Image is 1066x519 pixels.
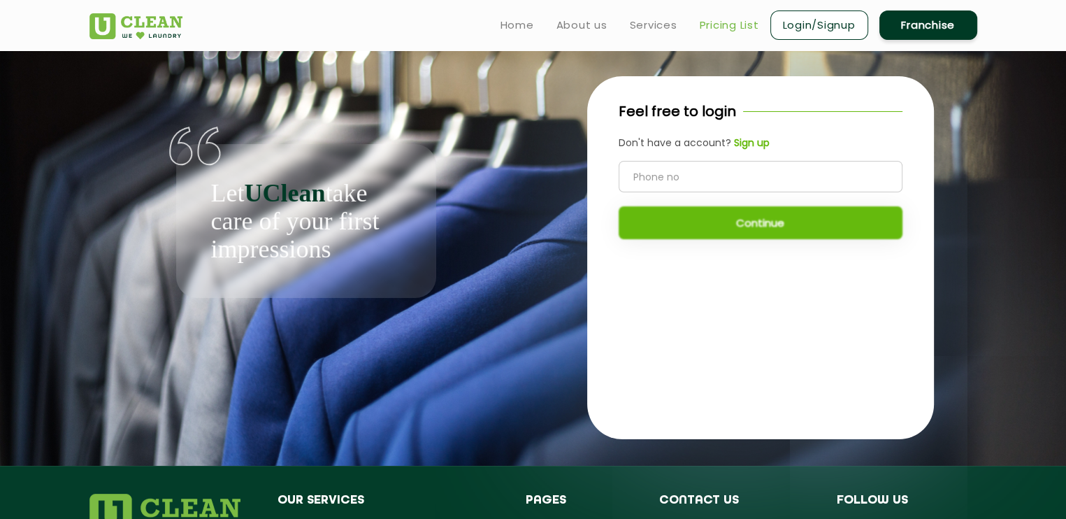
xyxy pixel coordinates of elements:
[619,101,736,122] p: Feel free to login
[89,13,182,39] img: UClean Laundry and Dry Cleaning
[630,17,677,34] a: Services
[731,136,770,150] a: Sign up
[700,17,759,34] a: Pricing List
[879,10,977,40] a: Franchise
[556,17,607,34] a: About us
[169,127,222,166] img: quote-img
[619,161,902,192] input: Phone no
[244,179,325,207] b: UClean
[619,136,731,150] span: Don't have a account?
[500,17,534,34] a: Home
[211,179,401,263] p: Let take care of your first impressions
[734,136,770,150] b: Sign up
[770,10,868,40] a: Login/Signup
